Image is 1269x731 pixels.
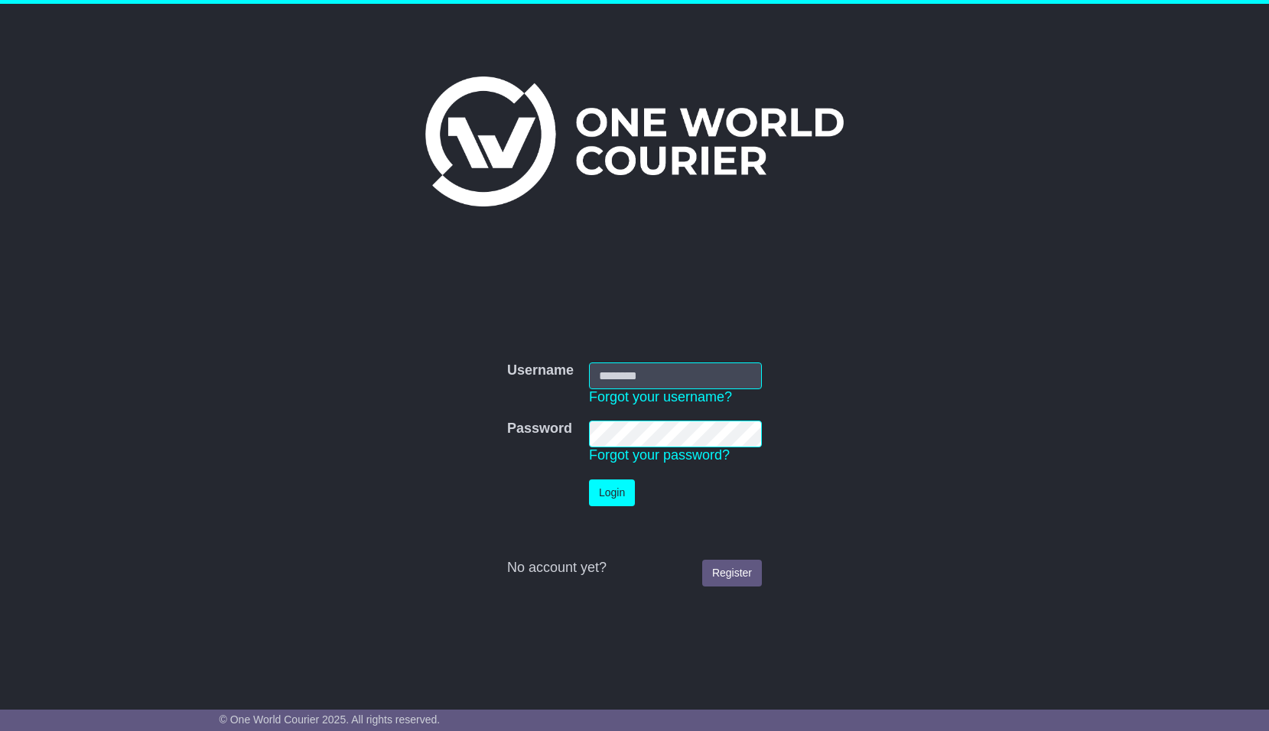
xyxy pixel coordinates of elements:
div: No account yet? [507,560,762,577]
span: © One World Courier 2025. All rights reserved. [220,713,441,726]
img: One World [425,76,843,206]
button: Login [589,479,635,506]
a: Forgot your username? [589,389,732,404]
label: Password [507,421,572,437]
label: Username [507,362,574,379]
a: Forgot your password? [589,447,730,463]
a: Register [702,560,762,586]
